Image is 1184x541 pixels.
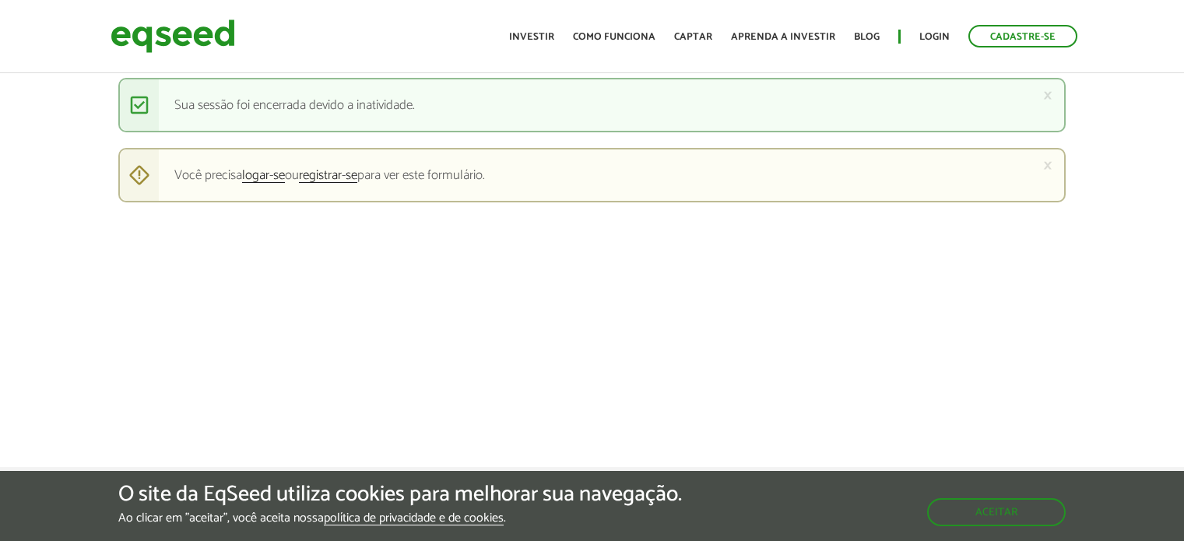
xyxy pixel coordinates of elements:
[968,25,1077,47] a: Cadastre-se
[731,32,835,42] a: Aprenda a investir
[573,32,655,42] a: Como funciona
[118,483,682,507] h5: O site da EqSeed utiliza cookies para melhorar sua navegação.
[1043,87,1052,104] a: ×
[919,32,950,42] a: Login
[299,169,357,183] a: registrar-se
[324,512,504,525] a: política de privacidade e de cookies
[242,169,285,183] a: logar-se
[118,511,682,525] p: Ao clicar em "aceitar", você aceita nossa .
[118,78,1066,132] div: Sua sessão foi encerrada devido a inatividade.
[854,32,880,42] a: Blog
[1043,157,1052,174] a: ×
[118,148,1066,202] div: Você precisa ou para ver este formulário.
[509,32,554,42] a: Investir
[111,16,235,57] img: EqSeed
[927,498,1066,526] button: Aceitar
[674,32,712,42] a: Captar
